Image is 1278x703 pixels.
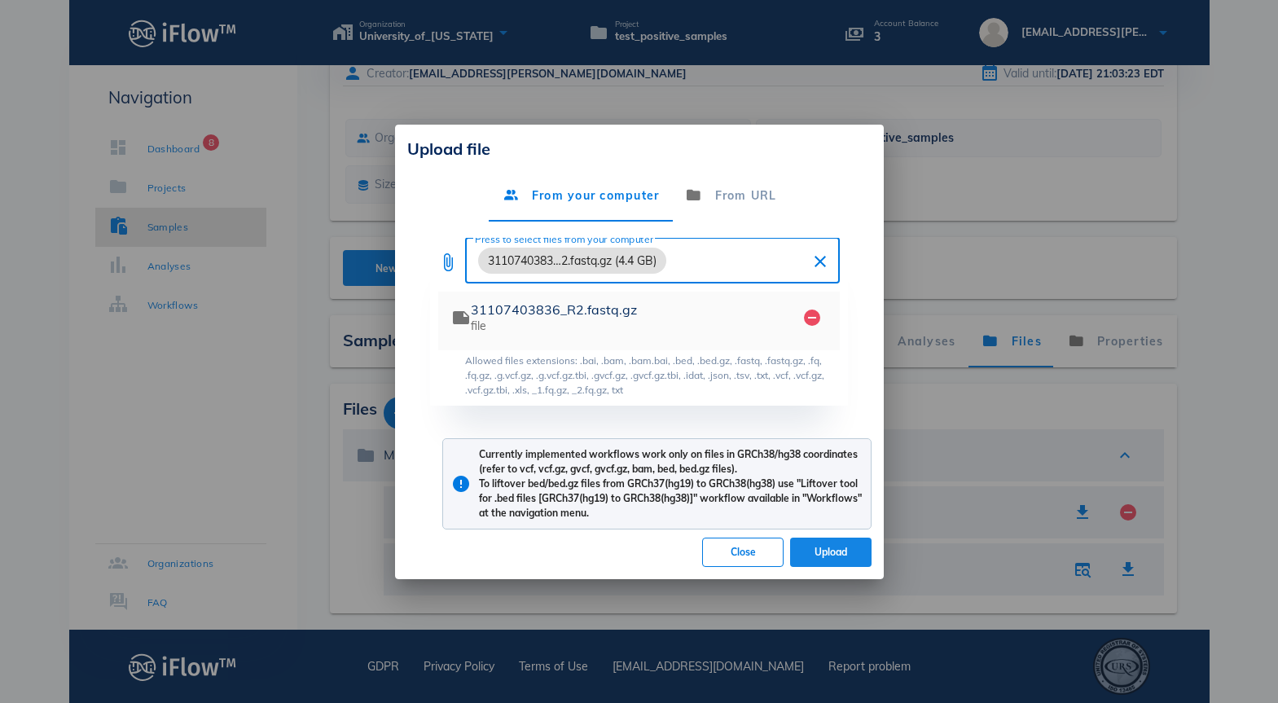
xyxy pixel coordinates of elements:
[407,137,872,161] div: Upload file
[716,546,770,558] span: Close
[471,302,784,318] div: 31107403836_R2.fastq.gz
[488,248,657,274] span: 3110740383…2.fastq.gz (4.4 GB)
[803,546,859,558] span: Upload
[451,308,471,327] i: note
[810,252,830,271] button: clear icon
[465,354,840,398] div: Allowed files extensions: .bai, .bam, .bam.bai, .bed, .bed.gz, .fastq, .fastq.gz, .fq, .fq.gz, .g...
[475,233,653,245] label: Press to select files from your computer
[672,169,789,222] div: From URL
[471,319,784,333] div: file
[702,538,784,567] button: Close
[489,169,672,222] div: From your computer
[438,253,458,272] button: prepend icon
[479,447,863,521] div: Currently implemented workflows work only on files in GRCh38/hg38 coordinates (refer to vcf, vcf....
[790,538,872,567] button: Upload
[802,308,822,327] i: remove_circle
